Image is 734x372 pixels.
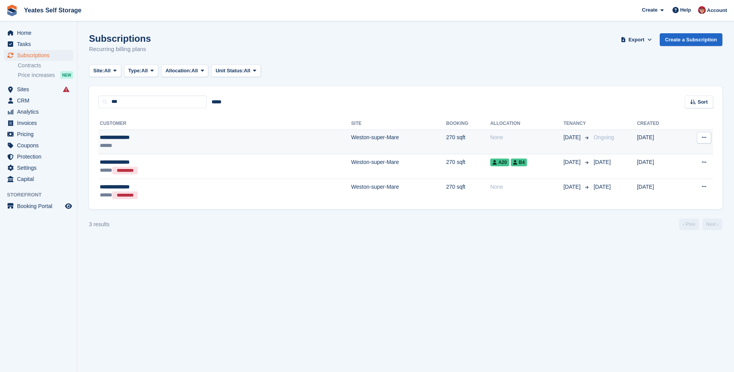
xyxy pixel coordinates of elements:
td: Weston-super-Mare [351,130,446,154]
div: NEW [60,71,73,79]
button: Export [619,33,654,46]
a: menu [4,140,73,151]
button: Site: All [89,65,121,77]
div: None [490,133,563,142]
a: Previous [679,218,699,230]
span: Pricing [17,129,63,140]
span: Unit Status: [216,67,244,75]
span: Type: [128,67,142,75]
span: A20 [490,159,509,166]
a: menu [4,84,73,95]
span: All [192,67,198,75]
span: Subscriptions [17,50,63,61]
span: Allocation: [166,67,192,75]
a: menu [4,118,73,128]
nav: Page [678,218,724,230]
button: Allocation: All [161,65,209,77]
td: [DATE] [637,130,681,154]
span: Coupons [17,140,63,151]
span: Home [17,27,63,38]
span: Sites [17,84,63,95]
span: Storefront [7,191,77,199]
span: [DATE] [563,158,582,166]
a: menu [4,27,73,38]
th: Tenancy [563,118,590,130]
span: Invoices [17,118,63,128]
span: Capital [17,174,63,184]
span: [DATE] [563,133,582,142]
a: menu [4,95,73,106]
a: menu [4,162,73,173]
span: All [104,67,111,75]
a: menu [4,201,73,212]
span: Protection [17,151,63,162]
h1: Subscriptions [89,33,151,44]
span: Settings [17,162,63,173]
img: Wendie Tanner [698,6,706,14]
span: B4 [511,159,527,166]
a: Contracts [18,62,73,69]
a: Yeates Self Storage [21,4,85,17]
span: Create [642,6,657,14]
a: Create a Subscription [660,33,722,46]
a: menu [4,129,73,140]
a: menu [4,106,73,117]
span: [DATE] [563,183,582,191]
span: CRM [17,95,63,106]
button: Type: All [124,65,158,77]
span: Site: [93,67,104,75]
a: menu [4,50,73,61]
th: Site [351,118,446,130]
span: Tasks [17,39,63,49]
span: All [244,67,250,75]
a: menu [4,39,73,49]
a: menu [4,151,73,162]
span: Analytics [17,106,63,117]
span: Export [628,36,644,44]
button: Unit Status: All [211,65,260,77]
th: Created [637,118,681,130]
a: Price increases NEW [18,71,73,79]
td: 270 sqft [446,179,490,203]
th: Booking [446,118,490,130]
td: 270 sqft [446,154,490,179]
span: All [141,67,148,75]
span: [DATE] [594,184,611,190]
span: Booking Portal [17,201,63,212]
a: menu [4,174,73,184]
i: Smart entry sync failures have occurred [63,86,69,92]
a: Preview store [64,201,73,211]
th: Allocation [490,118,563,130]
span: Price increases [18,72,55,79]
div: 3 results [89,220,110,229]
p: Recurring billing plans [89,45,151,54]
td: Weston-super-Mare [351,179,446,203]
img: stora-icon-8386f47178a22dfd0bd8f6a31ec36ba5ce8667c1dd55bd0f319d3a0aa187defe.svg [6,5,18,16]
td: [DATE] [637,154,681,179]
div: None [490,183,563,191]
span: Help [680,6,691,14]
td: [DATE] [637,179,681,203]
span: Sort [698,98,708,106]
td: Weston-super-Mare [351,154,446,179]
span: Account [707,7,727,14]
span: Ongoing [594,134,614,140]
span: [DATE] [594,159,611,165]
td: 270 sqft [446,130,490,154]
th: Customer [98,118,351,130]
a: Next [702,218,722,230]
